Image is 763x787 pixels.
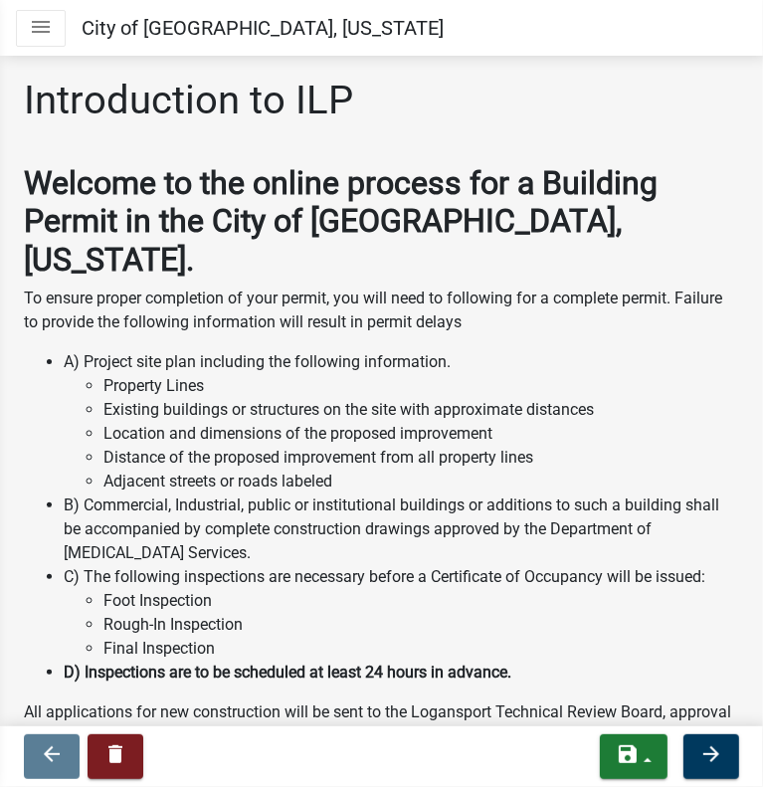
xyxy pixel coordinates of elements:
i: menu [29,15,53,39]
p: To ensure proper completion of your permit, you will need to following for a complete permit. Fai... [24,287,739,334]
li: Foot Inspection [103,589,739,613]
li: A) Project site plan including the following information. [64,350,739,493]
button: save [600,734,668,779]
button: delete [88,734,143,779]
i: arrow_back [40,742,64,766]
i: delete [103,742,127,766]
strong: Welcome to the online process for a Building Permit in the City of [GEOGRAPHIC_DATA], [US_STATE]. [24,164,658,279]
h1: Introduction to ILP [24,77,353,124]
button: menu [16,10,66,47]
button: arrow_back [24,734,80,779]
i: arrow_forward [699,742,723,766]
i: save [616,742,640,766]
li: Property Lines [103,374,739,398]
li: Distance of the proposed improvement from all property lines [103,446,739,470]
li: Final Inspection [103,637,739,661]
li: Existing buildings or structures on the site with approximate distances [103,398,739,422]
button: arrow_forward [683,734,739,779]
li: B) Commercial, Industrial, public or institutional buildings or additions to such a building shal... [64,493,739,565]
li: C) The following inspections are necessary before a Certificate of Occupancy will be issued: [64,565,739,661]
li: Rough-In Inspection [103,613,739,637]
strong: D) Inspections are to be scheduled at least 24 hours in advance. [64,663,511,682]
a: City of [GEOGRAPHIC_DATA], [US_STATE] [82,8,444,48]
li: Location and dimensions of the proposed improvement [103,422,739,446]
p: All applications for new construction will be sent to the Logansport Technical Review Board, appr... [24,700,739,748]
li: Adjacent streets or roads labeled [103,470,739,493]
